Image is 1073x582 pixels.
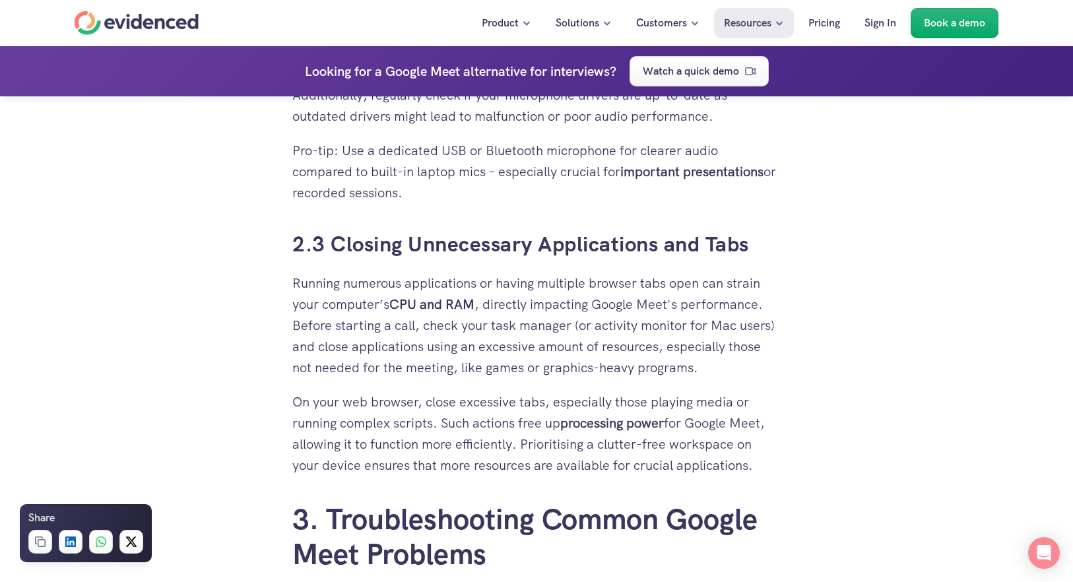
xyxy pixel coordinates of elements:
[855,8,906,38] a: Sign In
[292,500,765,573] a: 3. Troubleshooting Common Google Meet Problems
[864,15,896,32] p: Sign In
[798,8,850,38] a: Pricing
[630,56,769,86] a: Watch a quick demo
[389,296,474,313] strong: CPU and RAM
[305,61,616,82] h4: Looking for a Google Meet alternative for interviews?
[482,15,519,32] p: Product
[724,15,771,32] p: Resources
[556,15,599,32] p: Solutions
[75,11,199,35] a: Home
[911,8,998,38] a: Book a demo
[924,15,985,32] p: Book a demo
[292,230,749,258] a: 2.3 Closing Unnecessary Applications and Tabs
[292,140,781,203] p: Pro-tip: Use a dedicated USB or Bluetooth microphone for clearer audio compared to built-in lapto...
[560,414,664,432] strong: processing power
[28,509,55,527] h6: Share
[1028,537,1060,569] div: Open Intercom Messenger
[292,391,781,476] p: On your web browser, close excessive tabs, especially those playing media or running complex scri...
[808,15,840,32] p: Pricing
[620,163,764,180] strong: important presentations
[636,15,687,32] p: Customers
[643,63,739,80] p: Watch a quick demo
[292,273,781,378] p: Running numerous applications or having multiple browser tabs open can strain your computer’s , d...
